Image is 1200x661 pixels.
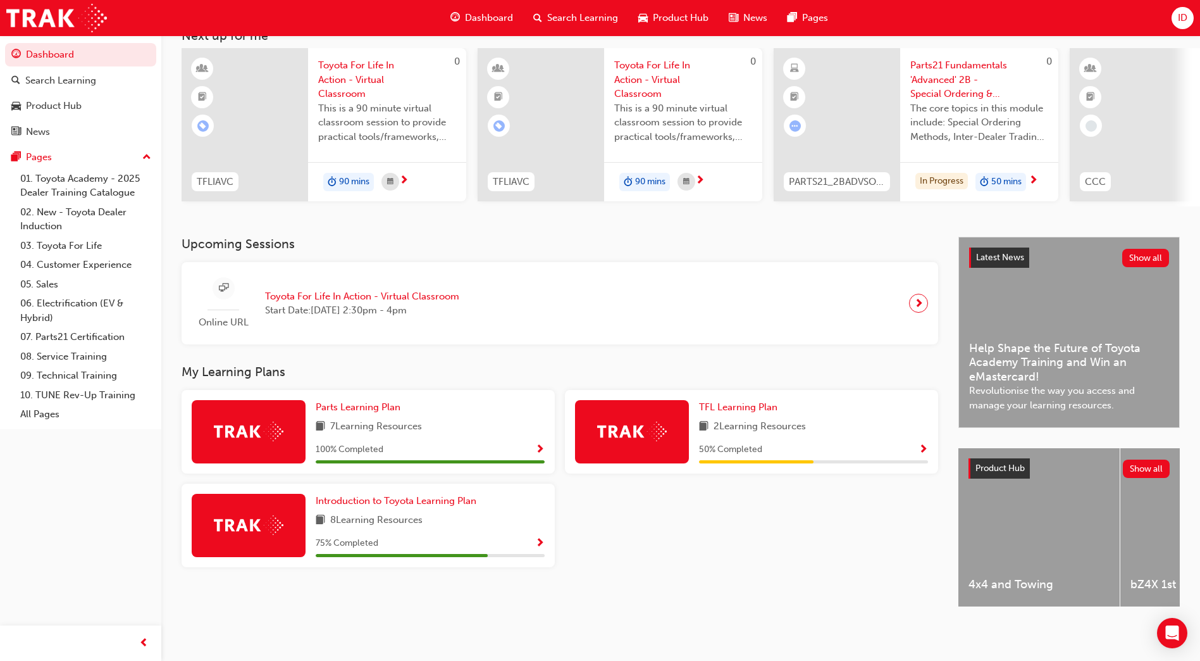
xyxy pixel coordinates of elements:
[330,513,423,529] span: 8 Learning Resources
[161,28,1200,43] h3: Next up for me
[1172,7,1194,29] button: ID
[790,89,799,106] span: booktick-icon
[15,203,156,236] a: 02. New - Toyota Dealer Induction
[15,327,156,347] a: 07. Parts21 Certification
[714,419,806,435] span: 2 Learning Resources
[26,150,52,165] div: Pages
[958,237,1180,428] a: Latest NewsShow allHelp Shape the Future of Toyota Academy Training and Win an eMastercard!Revolu...
[399,175,409,187] span: next-icon
[15,405,156,424] a: All Pages
[450,10,460,26] span: guage-icon
[440,5,523,31] a: guage-iconDashboard
[219,280,228,296] span: sessionType_ONLINE_URL-icon
[614,58,752,101] span: Toyota For Life In Action - Virtual Classroom
[265,303,459,318] span: Start Date: [DATE] 2:30pm - 4pm
[1086,89,1095,106] span: booktick-icon
[192,315,255,330] span: Online URL
[750,56,756,67] span: 0
[1085,175,1106,189] span: CCC
[919,442,928,458] button: Show Progress
[142,149,151,166] span: up-icon
[699,401,777,413] span: TFL Learning Plan
[980,174,989,191] span: duration-icon
[969,341,1169,384] span: Help Shape the Future of Toyota Academy Training and Win an eMastercard!
[465,11,513,25] span: Dashboard
[11,101,21,112] span: car-icon
[968,577,1110,592] span: 4x4 and Towing
[699,419,708,435] span: book-icon
[316,401,400,413] span: Parts Learning Plan
[339,175,369,189] span: 90 mins
[5,43,156,66] a: Dashboard
[683,174,690,190] span: calendar-icon
[318,58,456,101] span: Toyota For Life In Action - Virtual Classroom
[975,463,1025,474] span: Product Hub
[15,386,156,405] a: 10. TUNE Rev-Up Training
[330,419,422,435] span: 7 Learning Resources
[910,101,1048,144] span: The core topics in this module include: Special Ordering Methods, Inter-Dealer Trading and Introd...
[919,444,928,456] span: Show Progress
[316,494,481,508] a: Introduction to Toyota Learning Plan
[316,400,405,415] a: Parts Learning Plan
[6,4,107,32] img: Trak
[535,536,545,551] button: Show Progress
[478,48,762,201] a: 0TFLIAVCToyota For Life In Action - Virtual ClassroomThis is a 90 minute virtual classroom sessio...
[535,444,545,456] span: Show Progress
[958,448,1120,607] a: 4x4 and Towing
[316,495,476,507] span: Introduction to Toyota Learning Plan
[198,89,207,106] span: booktick-icon
[777,5,838,31] a: pages-iconPages
[638,10,648,26] span: car-icon
[265,289,459,304] span: Toyota For Life In Action - Virtual Classroom
[328,174,337,191] span: duration-icon
[910,58,1048,101] span: Parts21 Fundamentals 'Advanced' 2B - Special Ordering & Heijunka
[15,347,156,367] a: 08. Service Training
[494,89,503,106] span: booktick-icon
[15,236,156,256] a: 03. Toyota For Life
[915,173,968,190] div: In Progress
[5,69,156,92] a: Search Learning
[991,175,1022,189] span: 50 mins
[15,255,156,275] a: 04. Customer Experience
[318,101,456,144] span: This is a 90 minute virtual classroom session to provide practical tools/frameworks, behaviours a...
[26,125,50,139] div: News
[316,513,325,529] span: book-icon
[969,248,1169,268] a: Latest NewsShow all
[214,422,283,441] img: Trak
[182,48,466,201] a: 0TFLIAVCToyota For Life In Action - Virtual ClassroomThis is a 90 minute virtual classroom sessio...
[11,152,21,163] span: pages-icon
[25,73,96,88] div: Search Learning
[15,294,156,327] a: 06. Electrification (EV & Hybrid)
[316,443,383,457] span: 100 % Completed
[729,10,738,26] span: news-icon
[15,366,156,386] a: 09. Technical Training
[789,175,885,189] span: PARTS21_2BADVSO_0522_EL
[1122,249,1170,267] button: Show all
[533,10,542,26] span: search-icon
[1178,11,1187,25] span: ID
[614,101,752,144] span: This is a 90 minute virtual classroom session to provide practical tools/frameworks, behaviours a...
[139,636,149,652] span: prev-icon
[1029,175,1038,187] span: next-icon
[5,146,156,169] button: Pages
[15,169,156,203] a: 01. Toyota Academy - 2025 Dealer Training Catalogue
[695,175,705,187] span: next-icon
[1086,61,1095,77] span: learningResourceType_INSTRUCTOR_LED-icon
[11,127,21,138] span: news-icon
[182,237,938,251] h3: Upcoming Sessions
[523,5,628,31] a: search-iconSearch Learning
[11,49,21,61] span: guage-icon
[597,422,667,441] img: Trak
[802,11,828,25] span: Pages
[914,294,924,312] span: next-icon
[197,175,233,189] span: TFLIAVC
[15,275,156,294] a: 05. Sales
[976,252,1024,263] span: Latest News
[774,48,1058,201] a: 0PARTS21_2BADVSO_0522_ELParts21 Fundamentals 'Advanced' 2B - Special Ordering & HeijunkaThe core ...
[1086,120,1097,132] span: learningRecordVerb_NONE-icon
[789,120,801,132] span: learningRecordVerb_ATTEMPT-icon
[699,443,762,457] span: 50 % Completed
[547,11,618,25] span: Search Learning
[628,5,719,31] a: car-iconProduct Hub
